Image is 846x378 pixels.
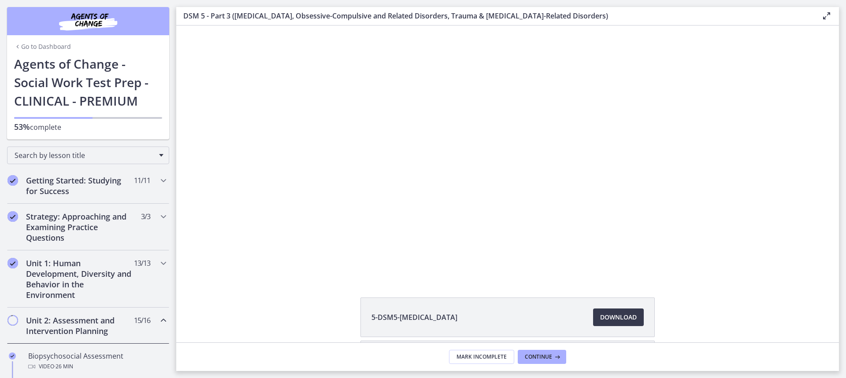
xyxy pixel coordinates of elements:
[176,26,839,277] iframe: Video Lesson
[26,315,134,336] h2: Unit 2: Assessment and Intervention Planning
[183,11,807,21] h3: DSM 5 - Part 3 ([MEDICAL_DATA], Obsessive-Compulsive and Related Disorders, Trauma & [MEDICAL_DAT...
[28,361,166,372] div: Video
[28,351,166,372] div: Biopsychosocial Assessment
[449,350,514,364] button: Mark Incomplete
[14,121,162,132] p: complete
[371,312,457,323] span: 5-DSM5-[MEDICAL_DATA]
[9,352,16,360] i: Completed
[14,42,71,51] a: Go to Dashboard
[134,258,150,268] span: 13 / 13
[26,258,134,300] h2: Unit 1: Human Development, Diversity and Behavior in the Environment
[54,361,73,372] span: · 26 min
[7,147,169,164] div: Search by lesson title
[26,175,134,196] h2: Getting Started: Studying for Success
[518,350,566,364] button: Continue
[134,175,150,186] span: 11 / 11
[26,211,134,243] h2: Strategy: Approaching and Examining Practice Questions
[7,258,18,268] i: Completed
[14,55,162,110] h1: Agents of Change - Social Work Test Prep - CLINICAL - PREMIUM
[141,211,150,222] span: 3 / 3
[593,308,644,326] a: Download
[456,353,507,360] span: Mark Incomplete
[600,312,637,323] span: Download
[7,211,18,222] i: Completed
[134,315,150,326] span: 15 / 16
[14,121,30,132] span: 53%
[15,150,155,160] span: Search by lesson title
[7,175,18,186] i: Completed
[525,353,552,360] span: Continue
[35,11,141,32] img: Agents of Change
